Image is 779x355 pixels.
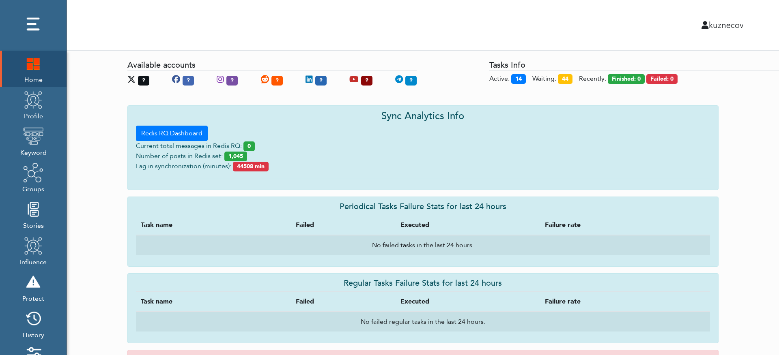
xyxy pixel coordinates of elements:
[183,76,194,86] span: ?
[136,126,208,141] a: Redis RQ Dashboard
[23,219,44,231] span: Stories
[23,53,43,73] img: home.png
[315,76,327,86] span: ?
[172,74,194,86] div: Facebook
[405,19,750,31] div: kuznecov
[127,74,149,86] div: X
[271,76,283,86] span: ?
[136,162,231,171] span: Lag in synchronization (minutes):
[23,110,43,121] span: Profile
[127,60,417,71] h5: Available accounts
[291,215,396,235] th: Failed
[20,146,47,158] span: Keyword
[136,152,223,160] span: Number of posts in Redis set:
[136,312,710,331] td: No failed regular tasks in the last 24 hours.
[136,235,710,255] td: No failed tasks in the last 24 hours.
[23,163,43,183] img: groups.png
[23,14,43,34] img: dots.png
[608,74,645,84] span: Tasks finished in last 30 minutes
[243,141,255,151] span: 0
[233,162,269,171] span: 44508 min
[511,74,526,84] span: 14
[396,215,540,235] th: Executed
[136,141,242,150] span: Current total messages in Redis RQ:
[138,76,149,86] span: ?
[23,272,43,292] img: risk.png
[396,291,540,312] th: Executed
[579,74,606,83] span: Recently:
[22,292,44,304] span: Protect
[136,215,291,235] th: Task name
[224,152,247,161] span: 1,045
[540,215,710,235] th: Failure rate
[405,76,417,86] span: ?
[23,90,43,110] img: profile.png
[23,199,43,219] img: stories.png
[23,329,44,340] span: History
[20,256,47,267] span: Influence
[291,291,396,312] th: Failed
[540,291,710,312] th: Failure rate
[226,76,238,86] span: ?
[22,183,44,194] span: Groups
[306,74,327,86] div: LinkedIn
[136,291,291,312] th: Task name
[532,74,556,83] span: Tasks awaiting for execution
[349,74,372,86] div: YouTube
[136,111,710,122] h4: Sync Analytics Info
[136,278,710,288] h5: Regular Tasks Failure Stats for last 24 hours
[136,202,710,212] h5: Periodical Tasks Failure Stats for last 24 hours
[558,74,572,84] span: 44
[361,76,372,86] span: ?
[23,73,43,85] span: Home
[395,74,417,86] div: Telegram
[23,126,43,146] img: keyword.png
[23,308,43,329] img: history.png
[489,60,779,71] h5: Tasks Info
[217,74,238,86] div: Instagram
[23,235,43,256] img: profile.png
[646,74,678,84] span: Tasks failed in last 30 minutes
[261,74,283,86] div: Reddit
[489,74,510,83] span: Tasks executing now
